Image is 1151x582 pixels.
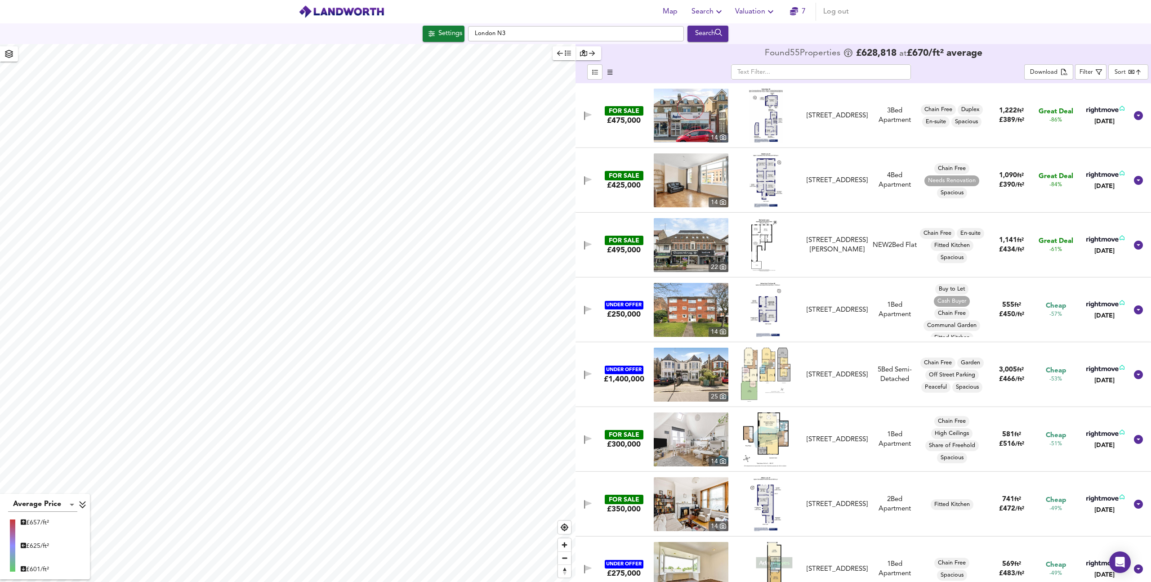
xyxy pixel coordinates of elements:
button: Map [656,3,684,21]
div: FOR SALE [605,430,643,439]
div: Chain Free [920,358,955,368]
input: Enter a location... [468,26,684,41]
span: £ 516 [999,441,1024,448]
a: property thumbnail 14 [654,89,728,143]
div: Spacious [937,452,967,463]
div: The Grove, Finchley, London, N3 1QW [803,305,871,315]
span: Chain Free [934,417,969,425]
img: Floorplan [750,283,781,337]
div: 2 Bed Apartment [871,495,918,514]
img: Floorplan [749,89,783,143]
span: / ft² [1015,376,1024,382]
div: £ 625/ft² [21,542,49,551]
div: [DATE] [1084,246,1124,255]
a: property thumbnail 25 [654,348,728,402]
img: property thumbnail [654,348,728,402]
img: Floorplan [749,153,782,207]
div: Fitted Kitchen [931,332,973,343]
div: FOR SALE [605,495,643,504]
div: Ballards Lane, Finchley, London, N3 [803,500,871,509]
span: Cheap [1046,496,1066,505]
span: £ 434 [999,246,1024,253]
div: Sort [1115,68,1126,76]
div: En-suite [922,116,950,127]
div: Click to configure Search Settings [423,26,464,42]
span: -53% [1049,376,1062,383]
div: Buy to Let [935,284,968,295]
div: Fitted Kitchen [931,240,973,251]
img: property thumbnail [654,283,728,337]
div: 1 Bed Apartment [871,430,918,449]
button: Log out [820,3,852,21]
div: 14 [709,133,728,143]
div: Fitted Kitchen [931,499,973,510]
svg: Show Details [1133,564,1144,574]
span: Chain Free [920,229,955,237]
img: Floorplan [741,348,790,402]
span: ft² [1014,432,1021,438]
span: £ 483 [999,570,1024,577]
div: £250,000 [607,309,641,319]
div: [DATE] [1084,441,1124,450]
span: £ 389 [999,117,1024,124]
span: Chain Free [934,165,969,173]
div: UNDER OFFER£1,400,000 property thumbnail 25 Floorplan[STREET_ADDRESS]5Bed Semi-DetachedChain Free... [575,342,1151,407]
div: [DATE] [1084,506,1124,515]
div: Chain Free [934,308,969,319]
span: at [899,49,907,58]
a: 7 [790,5,806,18]
span: 1,222 [999,107,1017,114]
span: ft² [1017,108,1024,114]
div: FOR SALE [605,171,643,180]
span: £ 466 [999,376,1024,383]
img: property thumbnail [654,218,728,272]
div: Share of Freehold [925,440,979,451]
div: [STREET_ADDRESS][PERSON_NAME] [807,236,868,255]
img: property thumbnail [654,412,728,466]
div: Search [690,28,726,40]
div: [STREET_ADDRESS] [807,370,868,380]
div: FOR SALE [605,236,643,245]
span: Chain Free [934,309,969,318]
span: ft² [1017,367,1024,373]
button: Filter [1075,64,1106,80]
div: 14 [709,521,728,531]
a: property thumbnail 14 [654,412,728,466]
div: FOR SALE£300,000 property thumbnail 14 Floorplan[STREET_ADDRESS]1Bed ApartmentChain FreeHigh Ceil... [575,407,1151,472]
span: ft² [1017,237,1024,243]
button: Settings [423,26,464,42]
a: property thumbnail 14 [654,283,728,337]
div: [STREET_ADDRESS] [807,500,868,509]
button: Search [687,26,728,42]
span: -86% [1049,116,1062,124]
div: UNDER OFFER [605,301,643,309]
div: UNDER OFFER [605,366,643,374]
div: [STREET_ADDRESS] [807,305,868,315]
div: [STREET_ADDRESS] [807,111,868,121]
span: Map [659,5,681,18]
button: Find my location [558,521,571,534]
span: 1,090 [999,172,1017,179]
span: Fitted Kitchen [931,334,973,342]
div: Cash Buyer [934,296,970,307]
div: NEW 2 Bed Flat [873,241,917,250]
div: Chain Free [934,163,969,174]
span: Spacious [937,189,967,197]
span: Spacious [937,254,967,262]
span: Zoom out [558,552,571,564]
button: Zoom out [558,551,571,564]
div: Off Street Parking [925,370,979,381]
span: Spacious [937,571,967,579]
span: Fitted Kitchen [931,501,973,509]
div: 22 [709,262,728,272]
div: Sort [1108,64,1148,80]
span: Buy to Let [935,285,968,293]
div: 4 Bed Apartment [871,171,918,190]
div: Open Intercom Messenger [1109,551,1131,573]
div: [DATE] [1084,182,1124,191]
span: Spacious [952,383,982,391]
span: £ 628,818 [856,49,897,58]
button: Zoom in [558,538,571,551]
div: Ballards Lane, Finchley [803,236,871,255]
span: / ft² [1015,182,1024,188]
